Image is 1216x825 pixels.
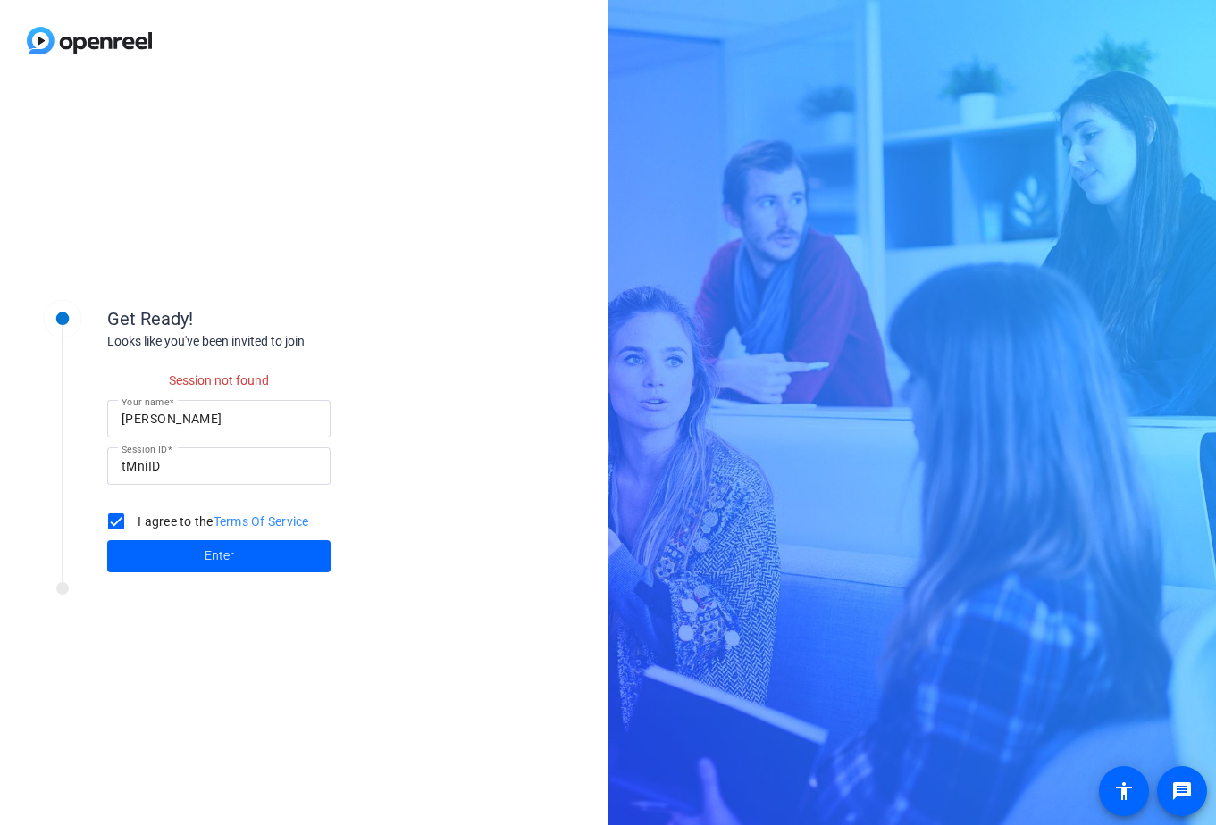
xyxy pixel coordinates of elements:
[122,396,169,407] mat-label: Your name
[107,371,331,390] p: Session not found
[1113,780,1135,802] mat-icon: accessibility
[107,332,465,351] div: Looks like you've been invited to join
[107,305,465,332] div: Get Ready!
[214,514,309,529] a: Terms Of Service
[1171,780,1193,802] mat-icon: message
[134,512,309,530] label: I agree to the
[107,540,331,572] button: Enter
[205,546,234,565] span: Enter
[122,444,167,454] mat-label: Session ID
